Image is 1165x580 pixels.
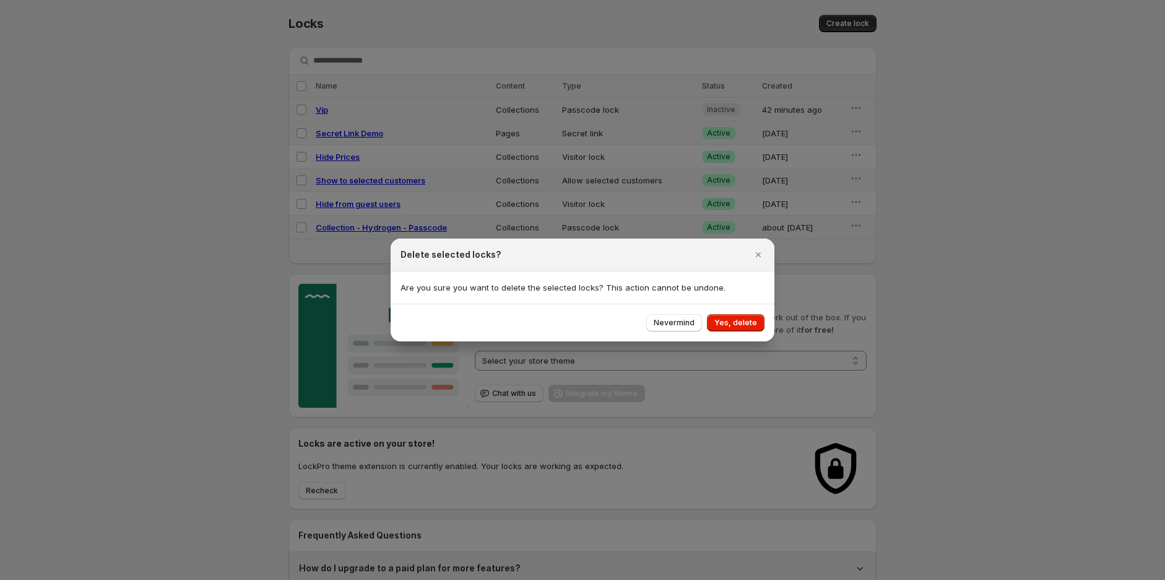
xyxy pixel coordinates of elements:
button: Nevermind [646,314,702,332]
button: Yes, delete [707,314,764,332]
span: Yes, delete [714,318,757,328]
button: Close [750,246,767,263]
span: Nevermind [654,318,695,328]
h2: Delete selected locks? [401,248,501,261]
p: Are you sure you want to delete the selected locks? This action cannot be undone. [401,281,764,294]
